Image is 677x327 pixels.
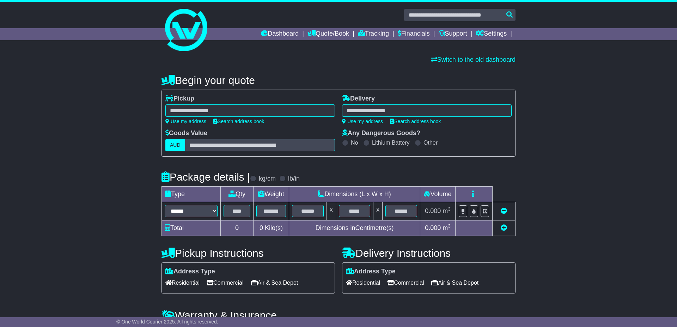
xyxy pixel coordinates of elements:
sup: 3 [448,206,451,212]
label: Address Type [346,268,396,275]
a: Settings [476,28,507,40]
td: Total [162,220,221,236]
a: Use my address [342,119,383,124]
span: 0 [260,224,263,231]
td: Dimensions (L x W x H) [289,187,420,202]
a: Search address book [390,119,441,124]
span: Residential [165,277,200,288]
label: No [351,139,358,146]
h4: Begin your quote [161,74,516,86]
a: Financials [398,28,430,40]
a: Remove this item [501,207,507,214]
a: Add new item [501,224,507,231]
td: Type [162,187,221,202]
a: Switch to the old dashboard [431,56,516,63]
label: Lithium Battery [372,139,410,146]
label: AUD [165,139,185,151]
a: Use my address [165,119,206,124]
span: m [443,224,451,231]
h4: Warranty & Insurance [161,309,516,321]
a: Quote/Book [307,28,349,40]
h4: Pickup Instructions [161,247,335,259]
span: m [443,207,451,214]
label: lb/in [288,175,300,183]
h4: Package details | [161,171,250,183]
a: Dashboard [261,28,299,40]
span: Air & Sea Depot [431,277,479,288]
sup: 3 [448,223,451,229]
label: Delivery [342,95,375,103]
label: Any Dangerous Goods? [342,129,420,137]
label: Pickup [165,95,194,103]
span: Commercial [207,277,243,288]
span: © One World Courier 2025. All rights reserved. [116,319,218,325]
td: Kilo(s) [254,220,289,236]
a: Tracking [358,28,389,40]
span: Commercial [387,277,424,288]
label: Address Type [165,268,215,275]
td: 0 [221,220,254,236]
span: Residential [346,277,380,288]
span: 0.000 [425,224,441,231]
label: kg/cm [259,175,276,183]
td: Qty [221,187,254,202]
h4: Delivery Instructions [342,247,516,259]
td: Weight [254,187,289,202]
td: x [327,202,336,220]
a: Search address book [213,119,264,124]
a: Support [439,28,467,40]
label: Goods Value [165,129,207,137]
span: Air & Sea Depot [251,277,298,288]
label: Other [423,139,438,146]
td: Volume [420,187,455,202]
td: Dimensions in Centimetre(s) [289,220,420,236]
td: x [373,202,383,220]
span: 0.000 [425,207,441,214]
